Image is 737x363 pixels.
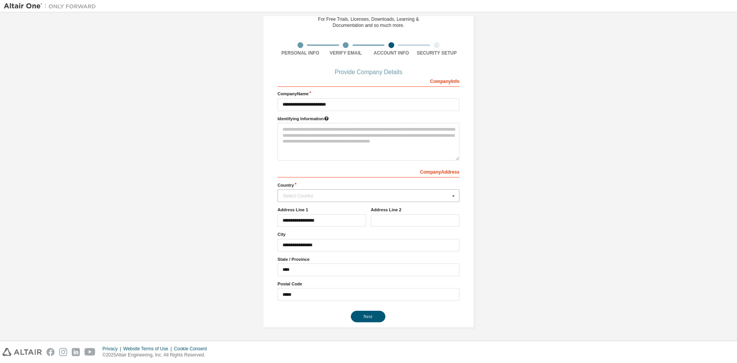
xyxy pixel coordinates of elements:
[174,346,211,352] div: Cookie Consent
[2,348,42,356] img: altair_logo.svg
[278,207,366,213] label: Address Line 1
[84,348,96,356] img: youtube.svg
[368,50,414,56] div: Account Info
[278,116,459,122] label: Please provide any information that will help our support team identify your company. Email and n...
[59,348,67,356] img: instagram.svg
[278,70,459,75] div: Provide Company Details
[278,256,459,262] label: State / Province
[371,207,459,213] label: Address Line 2
[102,352,212,358] p: © 2025 Altair Engineering, Inc. All Rights Reserved.
[278,75,459,87] div: Company Info
[4,2,100,10] img: Altair One
[318,16,419,28] div: For Free Trials, Licenses, Downloads, Learning & Documentation and so much more.
[278,182,459,188] label: Country
[72,348,80,356] img: linkedin.svg
[283,194,450,198] div: Select Country
[278,281,459,287] label: Postal Code
[278,91,459,97] label: Company Name
[414,50,460,56] div: Security Setup
[351,311,385,322] button: Next
[123,346,174,352] div: Website Terms of Use
[46,348,55,356] img: facebook.svg
[278,231,459,237] label: City
[323,50,369,56] div: Verify Email
[278,165,459,177] div: Company Address
[278,50,323,56] div: Personal Info
[102,346,123,352] div: Privacy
